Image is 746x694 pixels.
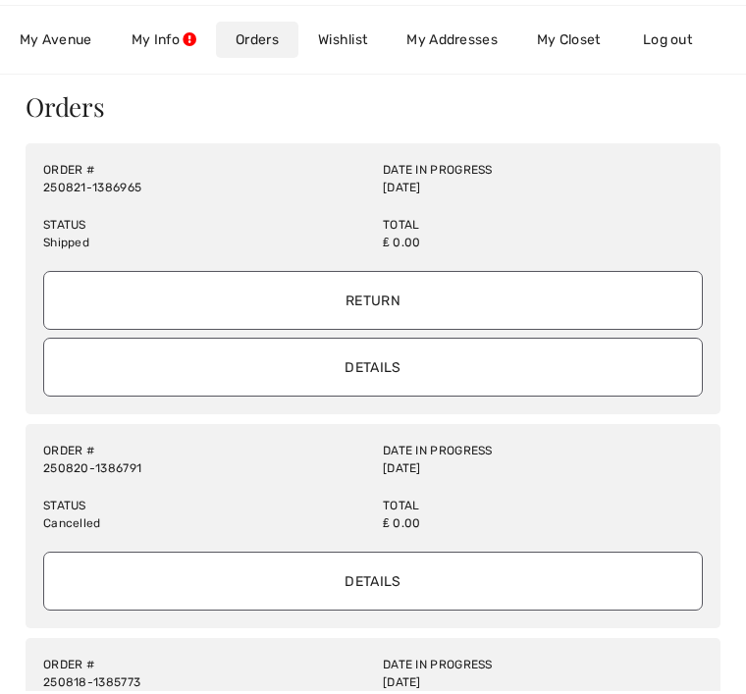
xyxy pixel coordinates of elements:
[373,490,713,545] div: ₤ 0.00
[20,32,92,53] span: My Avenue
[112,25,216,61] a: My Info
[43,164,363,182] label: Order #
[43,341,703,400] input: Details
[43,555,703,614] input: Details
[43,464,141,478] a: 250820-1386791
[383,164,703,182] label: Date in Progress
[43,500,363,517] label: Status
[517,25,620,61] a: My Closet
[43,678,140,692] a: 250818-1385773
[387,25,517,61] a: My Addresses
[43,445,363,462] label: Order #
[33,209,373,264] div: Shipped
[216,25,298,61] a: Orders
[43,184,141,197] a: 250821-1386965
[43,219,363,237] label: Status
[623,25,731,61] a: Log out
[43,659,363,676] label: Order #
[383,659,703,676] label: Date in Progress
[373,435,713,490] div: [DATE]
[383,500,703,517] label: Total
[33,490,373,545] div: Cancelled
[373,154,713,209] div: [DATE]
[298,25,387,61] a: Wishlist
[43,274,703,333] input: Return
[383,219,703,237] label: Total
[373,209,713,264] div: ₤ 0.00
[383,445,703,462] label: Date in Progress
[26,97,720,123] div: Orders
